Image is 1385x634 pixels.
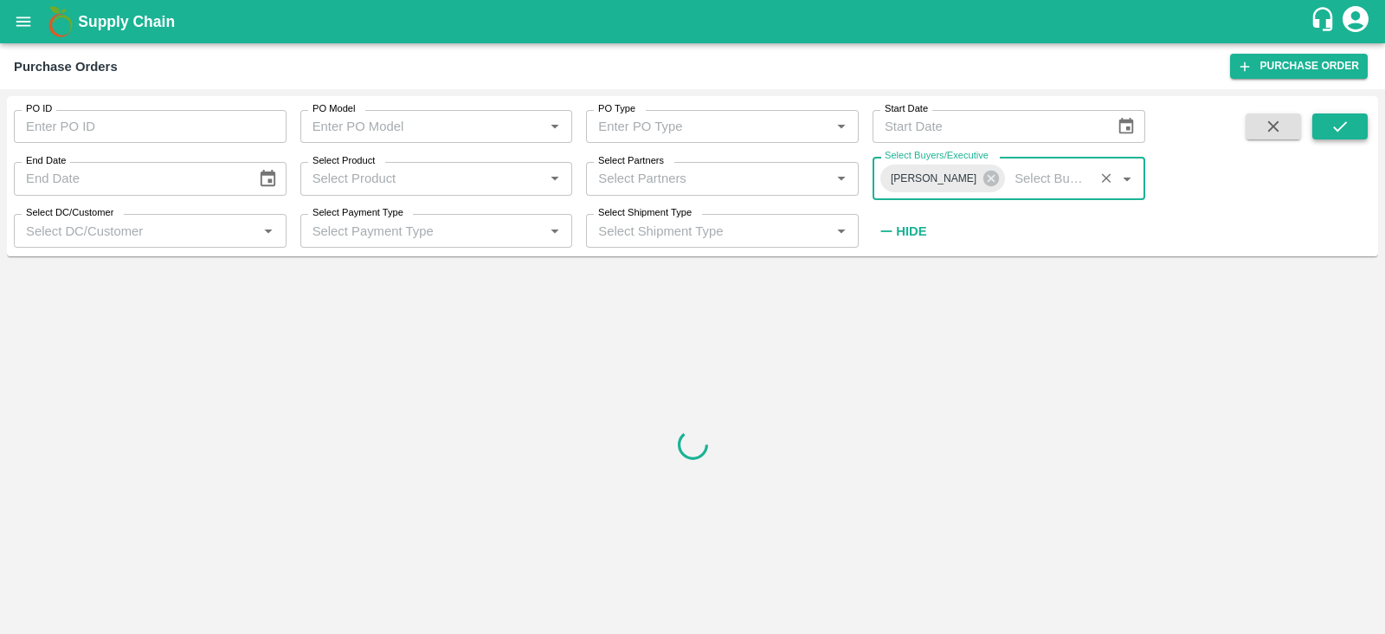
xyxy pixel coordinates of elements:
[19,219,253,242] input: Select DC/Customer
[830,220,853,243] button: Open
[880,165,1005,192] div: [PERSON_NAME]
[591,219,802,242] input: Select Shipment Type
[251,162,284,195] button: Choose date
[1310,6,1340,37] div: customer-support
[306,167,539,190] input: Select Product
[598,206,692,220] label: Select Shipment Type
[873,110,1103,143] input: Start Date
[78,10,1310,34] a: Supply Chain
[306,219,517,242] input: Select Payment Type
[598,102,635,116] label: PO Type
[885,149,989,163] label: Select Buyers/Executive
[1008,167,1088,190] input: Select Buyers/Executive
[14,162,244,195] input: End Date
[312,154,375,168] label: Select Product
[1230,54,1368,79] a: Purchase Order
[312,206,403,220] label: Select Payment Type
[591,167,825,190] input: Select Partners
[880,170,987,188] span: [PERSON_NAME]
[896,224,926,238] strong: Hide
[885,102,928,116] label: Start Date
[591,115,825,138] input: Enter PO Type
[873,217,931,246] button: Hide
[1340,3,1371,40] div: account of current user
[830,167,853,190] button: Open
[1116,167,1138,190] button: Open
[14,110,287,143] input: Enter PO ID
[26,154,66,168] label: End Date
[257,220,280,243] button: Open
[312,102,356,116] label: PO Model
[598,154,664,168] label: Select Partners
[544,220,566,243] button: Open
[26,206,113,220] label: Select DC/Customer
[14,55,118,78] div: Purchase Orders
[1095,167,1118,191] button: Clear
[830,115,853,138] button: Open
[43,4,78,39] img: logo
[306,115,539,138] input: Enter PO Model
[78,13,175,30] b: Supply Chain
[544,115,566,138] button: Open
[1110,110,1143,143] button: Choose date
[26,102,52,116] label: PO ID
[544,167,566,190] button: Open
[3,2,43,42] button: open drawer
